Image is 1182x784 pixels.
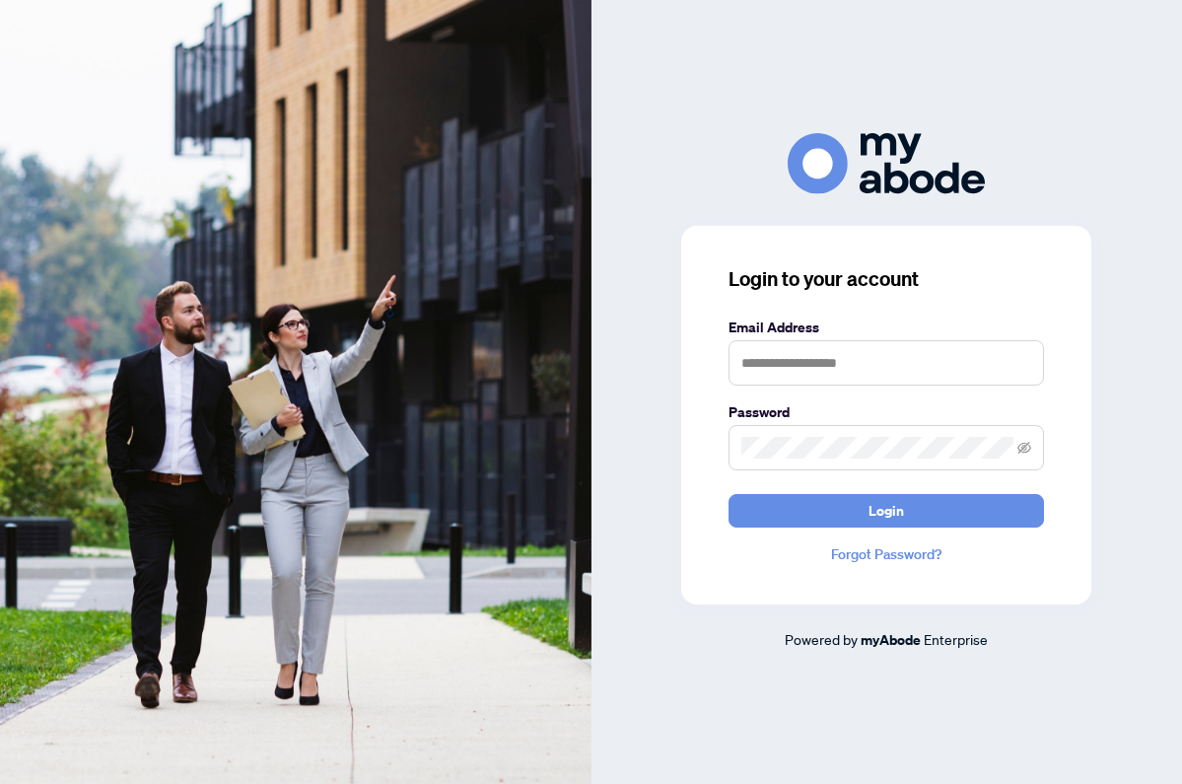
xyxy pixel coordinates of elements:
span: Powered by [785,630,858,648]
label: Email Address [729,317,1044,338]
img: ma-logo [788,133,985,193]
span: eye-invisible [1017,441,1031,455]
a: myAbode [861,629,921,651]
span: Login [869,495,904,527]
label: Password [729,401,1044,423]
h3: Login to your account [729,265,1044,293]
a: Forgot Password? [729,543,1044,565]
span: Enterprise [924,630,988,648]
button: Login [729,494,1044,528]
